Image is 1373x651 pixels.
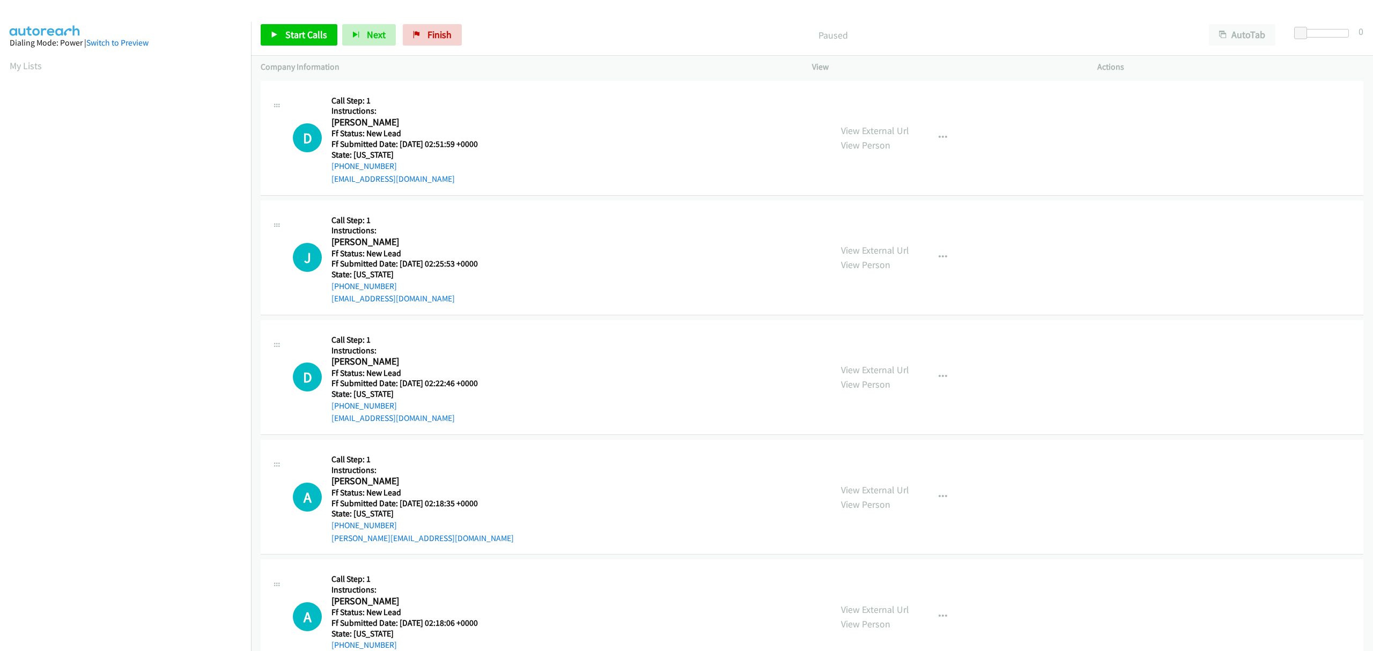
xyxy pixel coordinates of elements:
[1209,24,1275,46] button: AutoTab
[331,595,491,608] h2: [PERSON_NAME]
[293,602,322,631] h1: A
[1097,61,1363,73] p: Actions
[331,465,514,476] h5: Instructions:
[331,128,491,139] h5: Ff Status: New Lead
[331,533,514,543] a: [PERSON_NAME][EMAIL_ADDRESS][DOMAIN_NAME]
[1359,24,1363,39] div: 0
[342,24,396,46] button: Next
[331,174,455,184] a: [EMAIL_ADDRESS][DOMAIN_NAME]
[331,607,491,618] h5: Ff Status: New Lead
[841,378,890,390] a: View Person
[331,139,491,150] h5: Ff Submitted Date: [DATE] 02:51:59 +0000
[331,106,491,116] h5: Instructions:
[367,28,386,41] span: Next
[331,215,491,226] h5: Call Step: 1
[331,281,397,291] a: [PHONE_NUMBER]
[331,401,397,411] a: [PHONE_NUMBER]
[261,24,337,46] a: Start Calls
[331,345,491,356] h5: Instructions:
[331,574,491,585] h5: Call Step: 1
[331,498,514,509] h5: Ff Submitted Date: [DATE] 02:18:35 +0000
[331,368,491,379] h5: Ff Status: New Lead
[331,487,514,498] h5: Ff Status: New Lead
[331,248,491,259] h5: Ff Status: New Lead
[841,258,890,271] a: View Person
[841,618,890,630] a: View Person
[841,244,909,256] a: View External Url
[1300,29,1349,38] div: Delay between calls (in seconds)
[331,413,455,423] a: [EMAIL_ADDRESS][DOMAIN_NAME]
[10,83,251,592] iframe: Dialpad
[841,139,890,151] a: View Person
[293,123,322,152] h1: D
[841,484,909,496] a: View External Url
[841,498,890,511] a: View Person
[293,243,322,272] div: The call is yet to be attempted
[331,618,491,628] h5: Ff Submitted Date: [DATE] 02:18:06 +0000
[331,150,491,160] h5: State: [US_STATE]
[331,508,514,519] h5: State: [US_STATE]
[476,28,1190,42] p: Paused
[331,520,397,530] a: [PHONE_NUMBER]
[331,335,491,345] h5: Call Step: 1
[812,61,1078,73] p: View
[331,293,455,304] a: [EMAIL_ADDRESS][DOMAIN_NAME]
[841,124,909,137] a: View External Url
[293,483,322,512] h1: A
[331,628,491,639] h5: State: [US_STATE]
[10,36,241,49] div: Dialing Mode: Power |
[293,363,322,391] h1: D
[841,603,909,616] a: View External Url
[285,28,327,41] span: Start Calls
[86,38,149,48] a: Switch to Preview
[331,389,491,400] h5: State: [US_STATE]
[331,116,491,129] h2: [PERSON_NAME]
[403,24,462,46] a: Finish
[331,640,397,650] a: [PHONE_NUMBER]
[293,602,322,631] div: The call is yet to be attempted
[331,95,491,106] h5: Call Step: 1
[331,454,514,465] h5: Call Step: 1
[261,61,793,73] p: Company Information
[293,483,322,512] div: The call is yet to be attempted
[331,236,491,248] h2: [PERSON_NAME]
[293,243,322,272] h1: J
[331,225,491,236] h5: Instructions:
[331,356,491,368] h2: [PERSON_NAME]
[331,585,491,595] h5: Instructions:
[10,60,42,72] a: My Lists
[331,475,491,487] h2: [PERSON_NAME]
[427,28,452,41] span: Finish
[331,258,491,269] h5: Ff Submitted Date: [DATE] 02:25:53 +0000
[331,378,491,389] h5: Ff Submitted Date: [DATE] 02:22:46 +0000
[293,123,322,152] div: The call is yet to be attempted
[331,161,397,171] a: [PHONE_NUMBER]
[331,269,491,280] h5: State: [US_STATE]
[841,364,909,376] a: View External Url
[293,363,322,391] div: The call is yet to be attempted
